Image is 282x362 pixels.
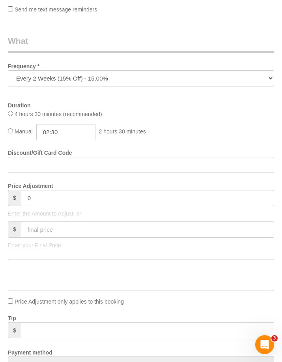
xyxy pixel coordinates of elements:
[2,311,22,322] label: Tip
[2,146,78,157] label: Discount/Gift Card Code
[21,221,274,238] input: final price
[2,60,45,70] label: Frequency *
[15,6,97,13] span: Send me text message reminders
[271,335,278,341] span: 3
[8,241,274,249] p: Enter your Final Price
[2,99,37,109] label: Duration
[15,298,124,305] span: Price Adjustment only applies to this booking
[8,190,21,206] span: $
[8,35,274,53] legend: What
[2,179,59,190] label: Price Adjustment
[8,322,21,338] span: $
[99,128,146,135] span: 2 hours 30 minutes
[8,221,21,238] span: $
[255,335,274,354] iframe: Intercom live chat
[15,111,102,117] span: 4 hours 30 minutes (recommended)
[15,128,33,135] span: Manual
[2,346,58,356] label: Payment method
[8,210,274,218] p: Enter the Amount to Adjust, or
